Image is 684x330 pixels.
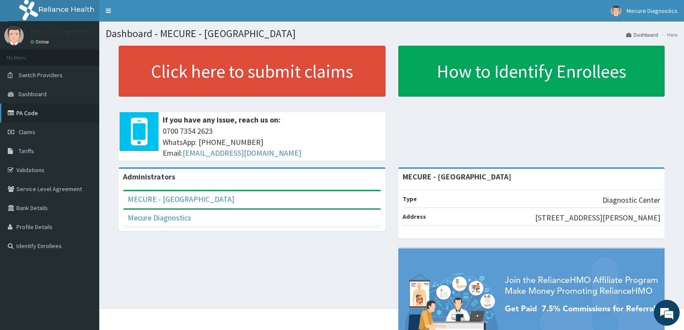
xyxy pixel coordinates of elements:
p: Mecure Diagnostics [30,28,95,36]
p: Diagnostic Center [602,195,660,206]
a: Online [30,39,51,45]
span: Claims [19,128,35,136]
span: Dashboard [19,90,47,98]
a: [EMAIL_ADDRESS][DOMAIN_NAME] [183,148,301,158]
b: Address [403,213,426,220]
span: 0700 7354 2623 WhatsApp: [PHONE_NUMBER] Email: [163,126,381,159]
strong: MECURE - [GEOGRAPHIC_DATA] [403,172,511,182]
a: MECURE - [GEOGRAPHIC_DATA] [128,194,234,204]
a: Mecure Diagnostics [128,213,191,223]
p: [STREET_ADDRESS][PERSON_NAME] [535,212,660,223]
a: Dashboard [626,31,658,38]
b: If you have any issue, reach us on: [163,115,281,125]
img: User Image [4,26,24,45]
b: Administrators [123,172,175,182]
span: Switch Providers [19,71,63,79]
span: Tariffs [19,147,34,155]
img: User Image [611,6,621,16]
a: Click here to submit claims [119,46,385,97]
span: Mecure Diagnostics [627,7,678,15]
h1: Dashboard - MECURE - [GEOGRAPHIC_DATA] [106,28,678,39]
b: Type [403,195,417,203]
li: Here [659,31,678,38]
a: How to Identify Enrollees [398,46,665,97]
